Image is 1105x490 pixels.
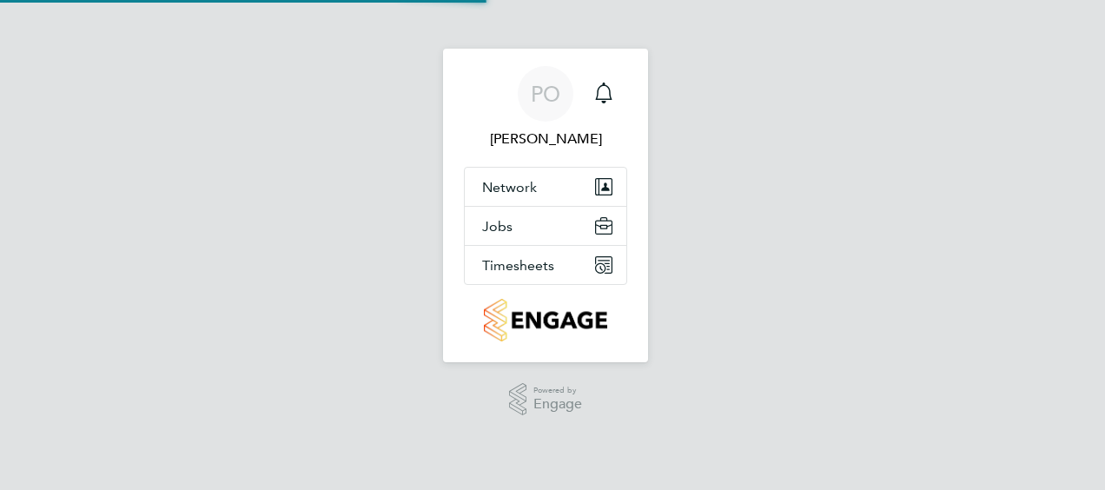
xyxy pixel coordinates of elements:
span: Paul O'Keeffe [464,129,627,149]
nav: Main navigation [443,49,648,362]
span: Jobs [482,218,513,235]
img: countryside-properties-logo-retina.png [484,299,606,341]
span: PO [531,83,560,105]
a: Powered byEngage [509,383,583,416]
button: Network [465,168,626,206]
span: Timesheets [482,257,554,274]
span: Network [482,179,537,195]
span: Powered by [533,383,582,398]
button: Jobs [465,207,626,245]
a: Go to home page [464,299,627,341]
button: Timesheets [465,246,626,284]
span: Engage [533,397,582,412]
a: PO[PERSON_NAME] [464,66,627,149]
